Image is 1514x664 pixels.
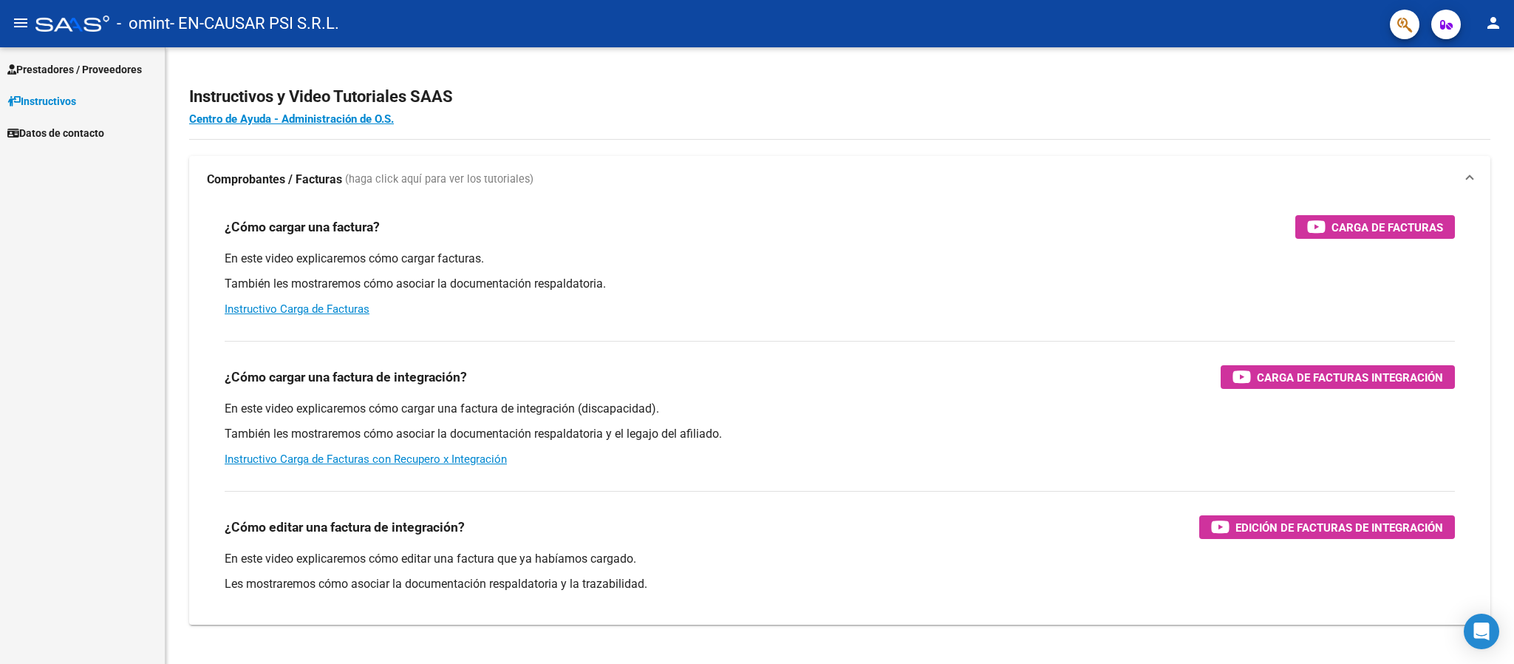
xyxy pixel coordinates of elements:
[189,156,1490,203] mat-expansion-panel-header: Comprobantes / Facturas (haga click aquí para ver los tutoriales)
[225,576,1455,592] p: Les mostraremos cómo asociar la documentación respaldatoria y la trazabilidad.
[225,551,1455,567] p: En este video explicaremos cómo editar una factura que ya habíamos cargado.
[189,203,1490,625] div: Comprobantes / Facturas (haga click aquí para ver los tutoriales)
[1235,518,1443,537] span: Edición de Facturas de integración
[189,112,394,126] a: Centro de Ayuda - Administración de O.S.
[225,217,380,237] h3: ¿Cómo cargar una factura?
[207,172,342,188] strong: Comprobantes / Facturas
[189,83,1490,111] h2: Instructivos y Video Tutoriales SAAS
[345,172,533,188] span: (haga click aquí para ver los tutoriales)
[1221,365,1455,389] button: Carga de Facturas Integración
[1331,218,1443,237] span: Carga de Facturas
[225,426,1455,442] p: También les mostraremos cómo asociar la documentación respaldatoria y el legajo del afiliado.
[1257,368,1443,387] span: Carga de Facturas Integración
[1199,515,1455,539] button: Edición de Facturas de integración
[225,517,465,538] h3: ¿Cómo editar una factura de integración?
[1295,215,1455,239] button: Carga de Facturas
[7,125,104,141] span: Datos de contacto
[225,453,507,466] a: Instructivo Carga de Facturas con Recupero x Integración
[12,14,30,32] mat-icon: menu
[225,367,467,387] h3: ¿Cómo cargar una factura de integración?
[225,251,1455,267] p: En este video explicaremos cómo cargar facturas.
[7,61,142,78] span: Prestadores / Proveedores
[225,276,1455,292] p: También les mostraremos cómo asociar la documentación respaldatoria.
[170,7,339,40] span: - EN-CAUSAR PSI S.R.L.
[225,302,369,316] a: Instructivo Carga de Facturas
[1484,14,1502,32] mat-icon: person
[225,401,1455,417] p: En este video explicaremos cómo cargar una factura de integración (discapacidad).
[117,7,170,40] span: - omint
[7,93,76,109] span: Instructivos
[1464,614,1499,649] div: Open Intercom Messenger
